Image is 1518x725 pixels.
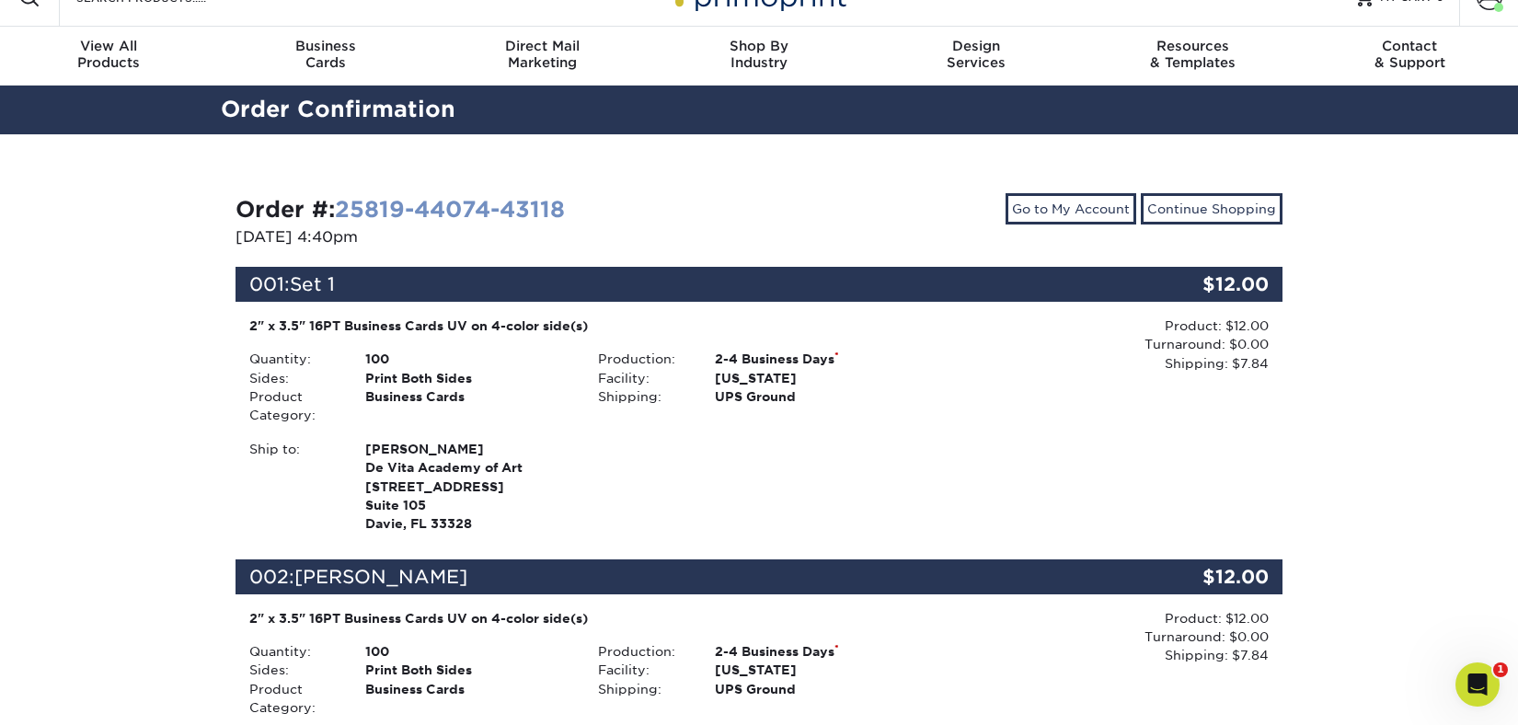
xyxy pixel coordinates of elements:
[236,440,351,534] div: Ship to:
[650,27,868,86] a: Shop ByIndustry
[701,661,934,679] div: [US_STATE]
[236,680,351,718] div: Product Category:
[249,609,920,627] div: 2" x 3.5" 16PT Business Cards UV on 4-color side(s)
[351,680,584,718] div: Business Cards
[236,642,351,661] div: Quantity:
[249,316,920,335] div: 2" x 3.5" 16PT Business Cards UV on 4-color side(s)
[650,38,868,71] div: Industry
[236,226,745,248] p: [DATE] 4:40pm
[351,350,584,368] div: 100
[433,38,650,54] span: Direct Mail
[351,387,584,425] div: Business Cards
[365,496,570,514] span: Suite 105
[1006,193,1136,224] a: Go to My Account
[236,661,351,679] div: Sides:
[584,387,700,406] div: Shipping:
[1301,27,1518,86] a: Contact& Support
[365,440,570,532] strong: Davie, FL 33328
[1301,38,1518,71] div: & Support
[701,387,934,406] div: UPS Ground
[5,669,156,719] iframe: Google Customer Reviews
[868,27,1085,86] a: DesignServices
[1085,38,1302,54] span: Resources
[351,642,584,661] div: 100
[701,642,934,661] div: 2-4 Business Days
[701,350,934,368] div: 2-4 Business Days
[584,680,700,698] div: Shipping:
[433,27,650,86] a: Direct MailMarketing
[701,369,934,387] div: [US_STATE]
[365,478,570,496] span: [STREET_ADDRESS]
[584,350,700,368] div: Production:
[934,316,1269,373] div: Product: $12.00 Turnaround: $0.00 Shipping: $7.84
[290,273,335,295] span: Set 1
[934,609,1269,665] div: Product: $12.00 Turnaround: $0.00 Shipping: $7.84
[351,661,584,679] div: Print Both Sides
[365,440,570,458] span: [PERSON_NAME]
[1301,38,1518,54] span: Contact
[236,350,351,368] div: Quantity:
[236,387,351,425] div: Product Category:
[294,566,467,588] span: [PERSON_NAME]
[236,267,1108,302] div: 001:
[365,458,570,477] span: De Vita Academy of Art
[868,38,1085,54] span: Design
[217,38,434,54] span: Business
[433,38,650,71] div: Marketing
[701,680,934,698] div: UPS Ground
[236,369,351,387] div: Sides:
[650,38,868,54] span: Shop By
[584,661,700,679] div: Facility:
[1141,193,1282,224] a: Continue Shopping
[584,369,700,387] div: Facility:
[351,369,584,387] div: Print Both Sides
[1108,559,1282,594] div: $12.00
[868,38,1085,71] div: Services
[236,559,1108,594] div: 002:
[584,642,700,661] div: Production:
[217,38,434,71] div: Cards
[335,196,565,223] a: 25819-44074-43118
[1085,38,1302,71] div: & Templates
[217,27,434,86] a: BusinessCards
[207,93,1311,127] h2: Order Confirmation
[1455,662,1500,707] iframe: Intercom live chat
[236,196,565,223] strong: Order #:
[1085,27,1302,86] a: Resources& Templates
[1108,267,1282,302] div: $12.00
[1493,662,1508,677] span: 1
